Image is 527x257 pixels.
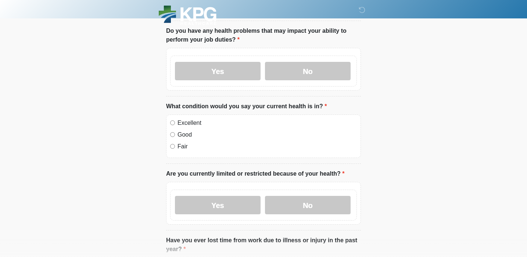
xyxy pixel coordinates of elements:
[265,196,351,214] label: No
[166,236,361,254] label: Have you ever lost time from work due to illness or injury in the past year?
[170,144,175,149] input: Fair
[166,102,327,111] label: What condition would you say your current health is in?
[175,196,261,214] label: Yes
[178,119,357,127] label: Excellent
[170,132,175,137] input: Good
[159,6,216,25] img: KPG Healthcare Logo
[178,142,357,151] label: Fair
[166,27,361,44] label: Do you have any health problems that may impact your ability to perform your job duties?
[166,169,344,178] label: Are you currently limited or restricted because of your health?
[265,62,351,80] label: No
[175,62,261,80] label: Yes
[170,120,175,125] input: Excellent
[178,130,357,139] label: Good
